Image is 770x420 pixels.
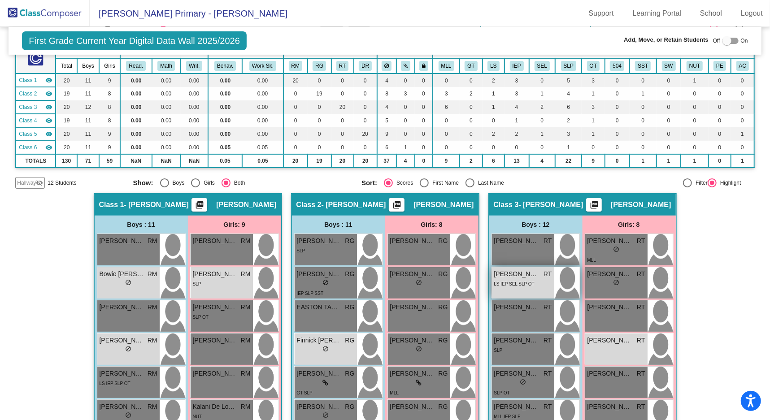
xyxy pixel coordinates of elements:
td: 1 [555,141,582,154]
th: Speech IEP [555,58,582,74]
td: 0.00 [242,87,283,100]
td: 0.00 [181,87,208,100]
button: MLL [439,61,454,71]
th: SST Referral [630,58,657,74]
button: Math [157,61,174,71]
button: SST [635,61,651,71]
td: 0 [460,100,483,114]
td: 9 [99,74,120,87]
td: 0 [396,127,415,141]
td: 1 [731,154,754,168]
td: 0 [308,100,331,114]
td: 0.00 [242,100,283,114]
td: 0 [630,127,657,141]
th: School Wide Intervention [657,58,681,74]
td: 0 [681,127,708,141]
div: Boys : 11 [95,216,188,234]
td: 0 [582,141,605,154]
td: 1 [630,87,657,100]
td: 20 [354,127,377,141]
span: 12 Students [48,179,76,187]
span: Class 6 [19,143,37,152]
td: 4 [377,100,396,114]
td: 2 [529,100,556,114]
td: 0 [415,87,433,100]
th: Life Skills [483,58,505,74]
td: 0 [529,114,556,127]
td: 1 [505,114,529,127]
span: Off [713,37,720,45]
td: 0.00 [152,74,181,87]
td: 1 [681,74,708,87]
mat-icon: visibility [45,104,52,111]
td: 0 [681,114,708,127]
td: 6 [555,100,582,114]
td: 4 [529,154,556,168]
td: 11 [77,87,99,100]
td: 2 [483,74,505,87]
td: 0.00 [208,127,242,141]
span: [PERSON_NAME] [611,200,671,209]
div: Boys [169,179,185,187]
td: 0 [331,141,354,154]
td: 3 [505,87,529,100]
td: Darci Raymond - Raymond [16,127,56,141]
div: Both [231,179,245,187]
td: 3 [396,87,415,100]
td: 0 [709,154,731,168]
span: Class 4 [19,117,37,125]
td: 0 [433,127,460,141]
td: 0 [415,114,433,127]
span: [PERSON_NAME] [216,200,276,209]
td: 0 [605,114,630,127]
td: 5 [377,114,396,127]
td: 59 [99,154,120,168]
span: Class 2 [296,200,322,209]
td: 0.00 [120,141,152,154]
td: 6 [377,141,396,154]
td: 0 [605,141,630,154]
th: Gifted and Talented (Reach) [460,58,483,74]
td: 8 [99,100,120,114]
td: 0 [396,114,415,127]
td: 8 [99,87,120,100]
td: 0 [483,114,505,127]
a: Logout [734,6,770,21]
td: 4 [377,74,396,87]
td: 0 [308,114,331,127]
td: 0 [415,154,433,168]
mat-icon: picture_as_pdf [589,200,600,213]
button: Work Sk. [249,61,276,71]
td: 0 [731,141,754,154]
td: No teacher - No Class Name [16,141,56,154]
td: 2 [460,154,483,168]
button: IEP [510,61,524,71]
td: 1 [483,100,505,114]
td: 20 [56,127,77,141]
div: Girls [200,179,215,187]
td: 0 [709,127,731,141]
td: 0.05 [242,141,283,154]
td: 20 [56,100,77,114]
td: 4 [505,100,529,114]
td: 0 [331,114,354,127]
td: Rayna Gibson - Rayna Gibson [16,87,56,100]
td: 1 [657,154,681,168]
td: 0 [709,87,731,100]
td: 0 [630,100,657,114]
span: Show: [133,179,153,187]
button: GT [465,61,477,71]
th: Ricki Moynihan-Downs [283,58,308,74]
td: 0 [657,87,681,100]
td: 0 [709,100,731,114]
td: 19 [308,87,331,100]
span: Hallway [17,179,36,187]
a: Learning Portal [626,6,689,21]
td: 20 [283,74,308,87]
td: 0 [396,74,415,87]
mat-icon: visibility [45,130,52,138]
mat-icon: picture_as_pdf [194,200,205,213]
td: 0.00 [120,87,152,100]
td: 0 [354,141,377,154]
button: RG [313,61,326,71]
